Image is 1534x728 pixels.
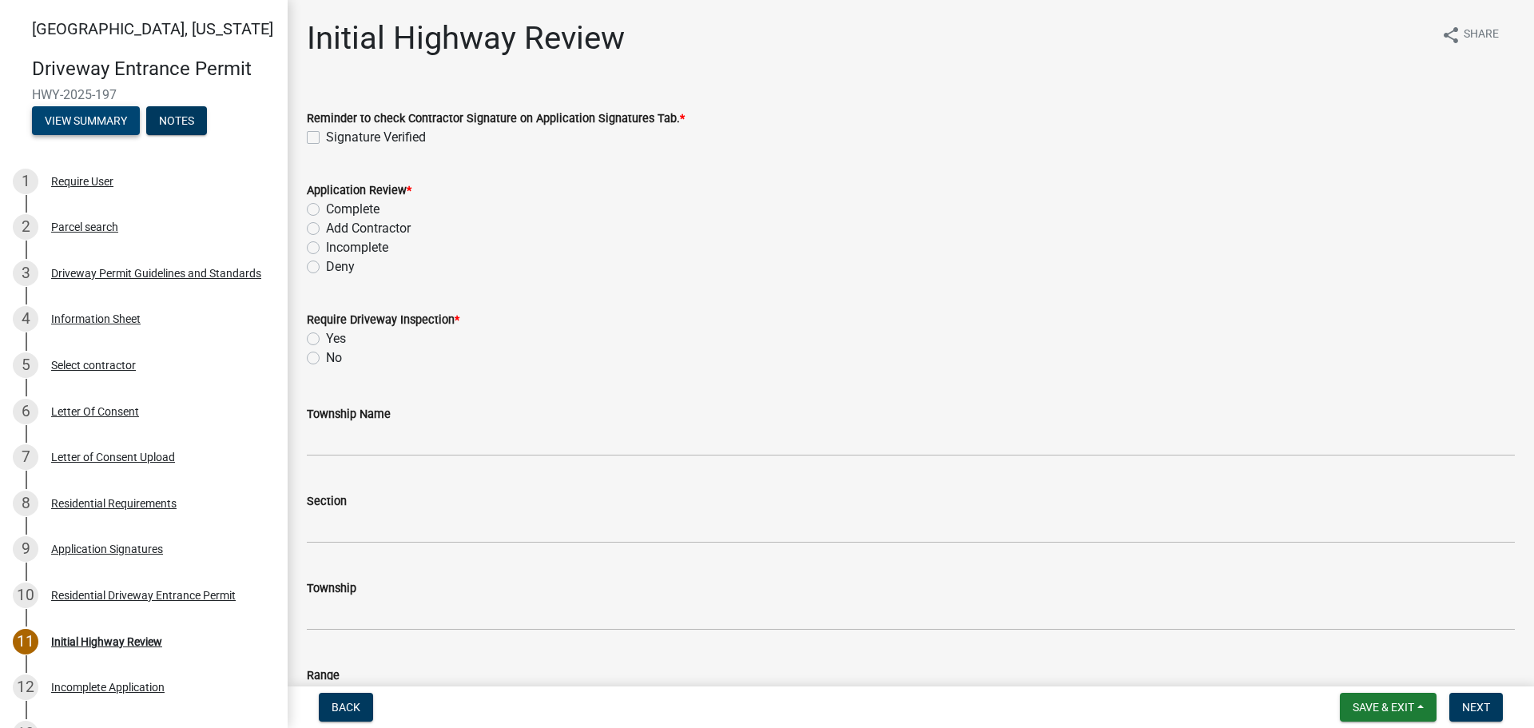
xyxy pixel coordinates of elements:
i: share [1441,26,1460,45]
label: Add Contractor [326,219,411,238]
label: Complete [326,200,380,219]
label: Reminder to check Contractor Signature on Application Signatures Tab. [307,113,685,125]
label: Deny [326,257,355,276]
span: [GEOGRAPHIC_DATA], [US_STATE] [32,19,273,38]
div: Driveway Permit Guidelines and Standards [51,268,261,279]
h4: Driveway Entrance Permit [32,58,275,81]
button: shareShare [1429,19,1512,50]
div: Letter Of Consent [51,406,139,417]
div: 6 [13,399,38,424]
label: Range [307,670,340,682]
label: Application Review [307,185,411,197]
div: 11 [13,629,38,654]
button: Back [319,693,373,722]
label: Section [307,496,347,507]
span: Back [332,701,360,714]
div: Initial Highway Review [51,636,162,647]
span: Save & Exit [1353,701,1414,714]
div: Incomplete Application [51,682,165,693]
div: Require User [51,176,113,187]
wm-modal-confirm: Notes [146,115,207,128]
div: 1 [13,169,38,194]
button: Save & Exit [1340,693,1437,722]
div: 2 [13,214,38,240]
div: 3 [13,261,38,286]
div: 7 [13,444,38,470]
div: Residential Requirements [51,498,177,509]
h1: Initial Highway Review [307,19,625,58]
label: Township Name [307,409,391,420]
div: 5 [13,352,38,378]
button: View Summary [32,106,140,135]
div: 9 [13,536,38,562]
div: Select contractor [51,360,136,371]
label: Incomplete [326,238,388,257]
div: 10 [13,583,38,608]
label: No [326,348,342,368]
label: Require Driveway Inspection [307,315,459,326]
button: Notes [146,106,207,135]
div: Parcel search [51,221,118,233]
label: Township [307,583,356,595]
div: 12 [13,674,38,700]
wm-modal-confirm: Summary [32,115,140,128]
span: Next [1462,701,1490,714]
button: Next [1449,693,1503,722]
label: Signature Verified [326,128,426,147]
div: Letter of Consent Upload [51,452,175,463]
span: HWY-2025-197 [32,87,256,102]
div: 8 [13,491,38,516]
div: Residential Driveway Entrance Permit [51,590,236,601]
div: 4 [13,306,38,332]
div: Information Sheet [51,313,141,324]
label: Yes [326,329,346,348]
span: Share [1464,26,1499,45]
div: Application Signatures [51,543,163,555]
